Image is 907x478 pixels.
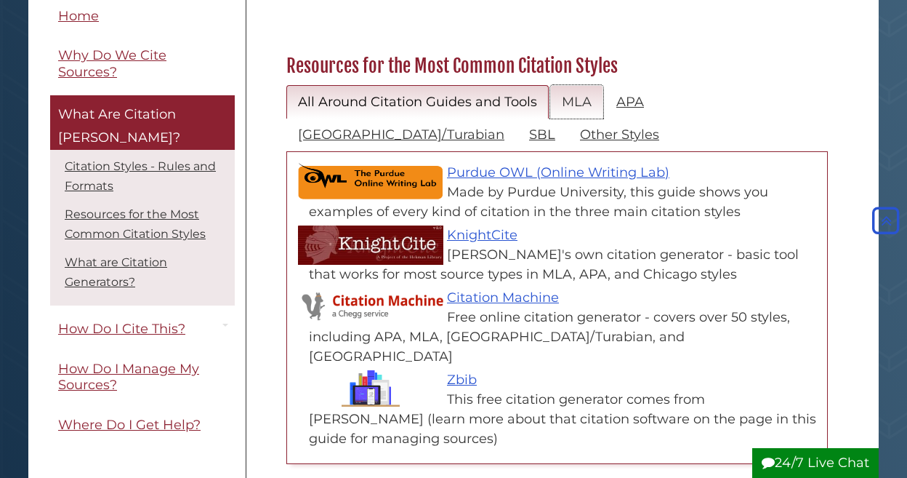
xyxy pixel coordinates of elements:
a: Where Do I Get Help? [50,409,235,442]
a: Logo - grey squirrel jogging on two legs, next to words Citation Machine [447,290,559,306]
a: MLA [550,85,603,119]
h2: Resources for the Most Common Citation Styles [279,55,835,78]
span: How Do I Manage My Sources? [58,361,199,394]
span: Home [58,8,99,24]
div: [PERSON_NAME]'s own citation generator - basic tool that works for most source types in MLA, APA,... [309,245,820,284]
a: Other Styles [568,118,671,152]
a: What Are Citation [PERSON_NAME]? [50,96,235,151]
img: Logo - dark red background with lighter red knight helmet, next to words [298,226,443,265]
img: Logo - grey squirrel jogging on two legs, next to words [298,288,443,324]
a: SBL [517,118,567,152]
span: How Do I Cite This? [58,322,185,338]
a: Why Do We Cite Sources? [50,40,235,89]
a: [GEOGRAPHIC_DATA]/Turabian [286,118,516,152]
a: Back to Top [868,212,903,228]
img: Logo - black text next to black OWL with eye and beak formed by first letters [298,163,443,199]
button: 24/7 Live Chat [752,448,879,478]
div: This free citation generator comes from [PERSON_NAME] (learn more about that citation software on... [309,390,820,449]
span: What Are Citation [PERSON_NAME]? [58,107,180,146]
a: Logo - dark red background with lighter red knight helmet, next to words KnightCite [447,227,517,243]
a: Citation Styles - Rules and Formats [65,160,216,194]
span: Where Do I Get Help? [58,417,201,433]
img: Logo - colorful screens and book covers [298,370,443,407]
div: Free online citation generator - covers over 50 styles, including APA, MLA, [GEOGRAPHIC_DATA]/Tur... [309,308,820,367]
a: How Do I Manage My Sources? [50,353,235,402]
div: Made by Purdue University, this guide shows you examples of every kind of citation in the three m... [309,183,820,222]
a: Logo - colorful screens and book covers Zbib [447,372,477,388]
a: All Around Citation Guides and Tools [286,85,549,119]
a: APA [605,85,656,119]
a: What are Citation Generators? [65,256,167,290]
a: Resources for the Most Common Citation Styles [65,208,206,242]
a: Logo - black text next to black OWL with eye and beak formed by first letters Purdue OWL (Online ... [447,164,669,180]
a: How Do I Cite This? [50,314,235,346]
span: Why Do We Cite Sources? [58,48,166,81]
